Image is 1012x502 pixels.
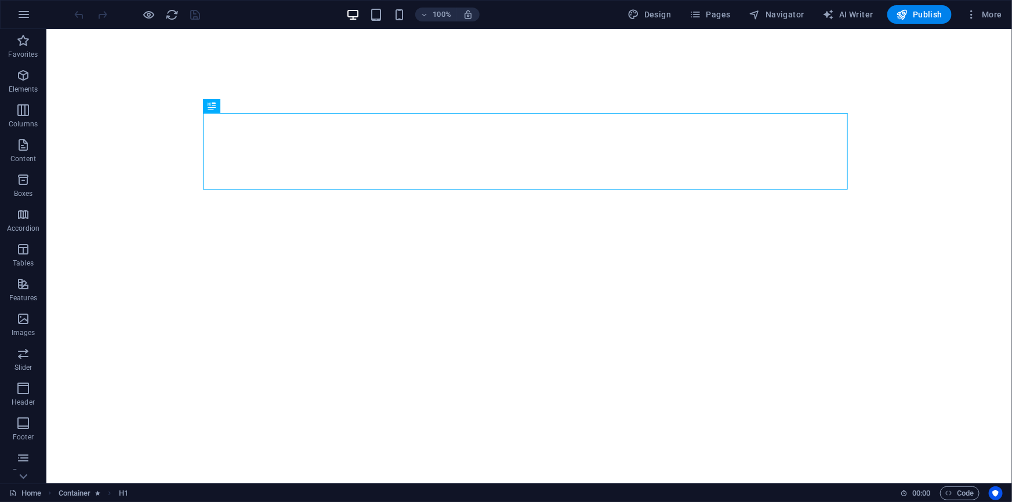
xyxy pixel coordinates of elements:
[165,8,179,21] button: reload
[415,8,456,21] button: 100%
[685,5,735,24] button: Pages
[690,9,730,20] span: Pages
[463,9,473,20] i: On resize automatically adjust zoom level to fit chosen device.
[7,224,39,233] p: Accordion
[897,9,942,20] span: Publish
[989,486,1003,500] button: Usercentrics
[940,486,980,500] button: Code
[9,119,38,129] p: Columns
[12,328,35,337] p: Images
[119,486,128,500] span: Click to select. Double-click to edit
[818,5,878,24] button: AI Writer
[59,486,91,500] span: Click to select. Double-click to edit
[13,467,34,476] p: Forms
[142,8,156,21] button: Click here to leave preview mode and continue editing
[623,5,676,24] button: Design
[10,154,36,163] p: Content
[823,9,873,20] span: AI Writer
[59,486,128,500] nav: breadcrumb
[912,486,930,500] span: 00 00
[887,5,952,24] button: Publish
[966,9,1002,20] span: More
[945,486,974,500] span: Code
[9,293,37,303] p: Features
[9,486,41,500] a: Click to cancel selection. Double-click to open Pages
[920,489,922,497] span: :
[13,259,34,268] p: Tables
[900,486,931,500] h6: Session time
[433,8,451,21] h6: 100%
[14,189,33,198] p: Boxes
[8,50,38,59] p: Favorites
[745,5,809,24] button: Navigator
[95,490,100,496] i: Element contains an animation
[9,85,38,94] p: Elements
[12,398,35,407] p: Header
[166,8,179,21] i: Reload page
[14,363,32,372] p: Slider
[961,5,1007,24] button: More
[623,5,676,24] div: Design (Ctrl+Alt+Y)
[13,432,34,442] p: Footer
[749,9,804,20] span: Navigator
[628,9,672,20] span: Design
